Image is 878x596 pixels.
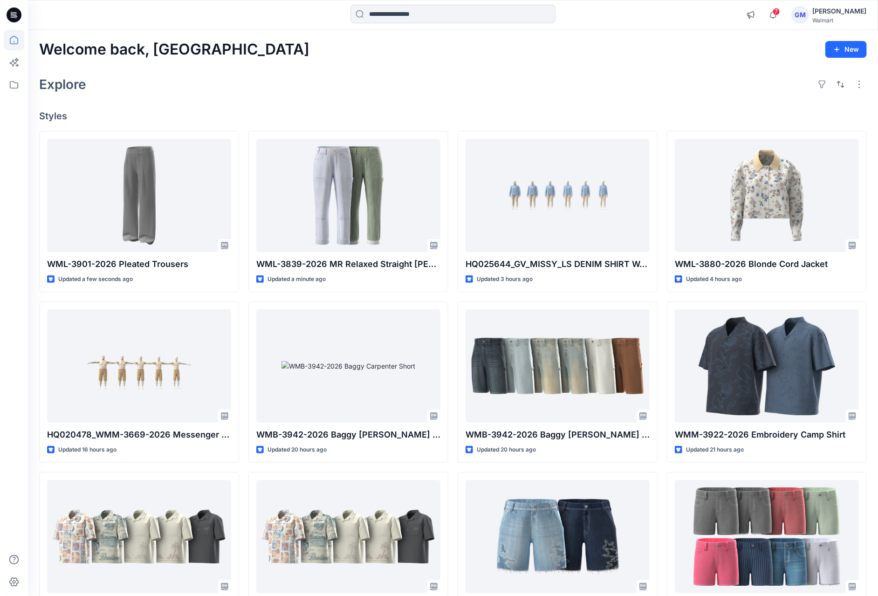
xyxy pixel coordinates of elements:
[466,428,650,441] p: WMB-3942-2026 Baggy [PERSON_NAME] Short
[47,309,231,423] a: HQ020478_WMM-3669-2026 Messenger Cargo Short
[686,445,744,455] p: Updated 21 hours ago
[256,309,440,423] a: WMB-3942-2026 Baggy Carpenter Short
[675,258,859,271] p: WML-3880-2026 Blonde Cord Jacket
[39,41,309,58] h2: Welcome back, [GEOGRAPHIC_DATA]
[47,480,231,593] a: WMB-3943-2026 Boxy Crop Cabana Shirt
[675,309,859,423] a: WMM-3922-2026 Embroidery Camp Shirt
[268,445,327,455] p: Updated 20 hours ago
[58,274,133,284] p: Updated a few seconds ago
[812,17,866,24] div: Walmart
[256,428,440,441] p: WMB-3942-2026 Baggy [PERSON_NAME] Short
[466,258,650,271] p: HQ025644_GV_MISSY_LS DENIM SHIRT W. CONTRAT CORD PIPING
[812,6,866,17] div: [PERSON_NAME]
[58,445,117,455] p: Updated 16 hours ago
[477,274,533,284] p: Updated 3 hours ago
[675,428,859,441] p: WMM-3922-2026 Embroidery Camp Shirt
[47,428,231,441] p: HQ020478_WMM-3669-2026 Messenger Cargo Short
[675,139,859,252] a: WML-3880-2026 Blonde Cord Jacket
[39,110,867,122] h4: Styles
[466,139,650,252] a: HQ025644_GV_MISSY_LS DENIM SHIRT W. CONTRAT CORD PIPING
[675,480,859,593] a: WMG-3038-2026_Elastic Back 5pkt Denim Shorts 3 Inseam
[256,258,440,271] p: WML-3839-2026 MR Relaxed Straight [PERSON_NAME]
[256,480,440,593] a: WMB-3943-2026 Boxy Crop Cabana Shirt
[466,480,650,593] a: WML-3867-2026 Low Slung Raw Hem Short - Inseam 7"
[466,309,650,423] a: WMB-3942-2026 Baggy Carpenter Short
[47,258,231,271] p: WML-3901-2026 Pleated Trousers
[773,8,780,15] span: 7
[825,41,867,58] button: New
[39,77,86,92] h2: Explore
[792,7,809,23] div: GM
[477,445,536,455] p: Updated 20 hours ago
[268,274,326,284] p: Updated a minute ago
[686,274,742,284] p: Updated 4 hours ago
[47,139,231,252] a: WML-3901-2026 Pleated Trousers
[256,139,440,252] a: WML-3839-2026 MR Relaxed Straight Carpenter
